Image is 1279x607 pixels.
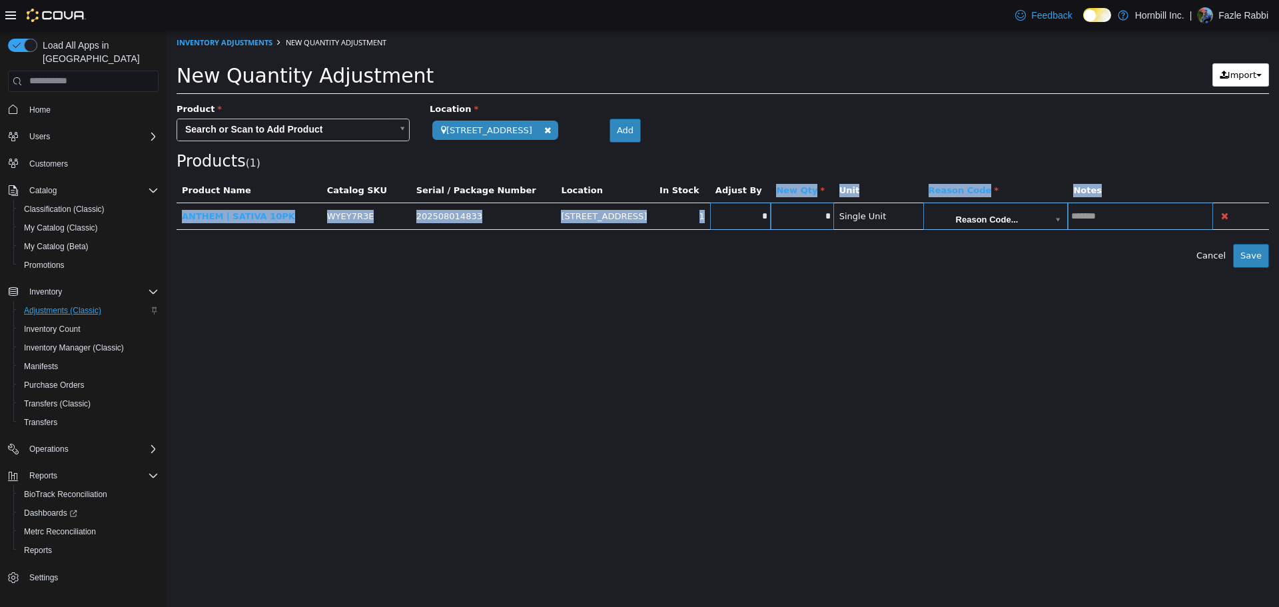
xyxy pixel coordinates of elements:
button: Classification (Classic) [13,200,164,219]
button: Transfers (Classic) [13,394,164,413]
td: 1 [488,172,544,199]
span: Metrc Reconciliation [24,526,96,537]
button: Inventory [24,284,67,300]
span: Inventory Manager (Classic) [24,342,124,353]
span: Reports [24,545,52,556]
button: Purchase Orders [13,376,164,394]
button: Reports [13,541,164,560]
button: Catalog [3,181,164,200]
span: Inventory Count [24,324,81,334]
a: BioTrack Reconciliation [19,486,113,502]
span: Reports [29,470,57,481]
td: 202508014833 [244,172,390,199]
span: Dashboards [19,505,159,521]
button: Location [394,153,438,167]
span: Catalog [24,183,159,199]
span: Inventory [24,284,159,300]
span: Operations [29,444,69,454]
button: Product Name [15,153,87,167]
span: New Quantity Adjustment [119,7,220,17]
span: Manifests [19,358,159,374]
span: 1 [83,127,90,139]
span: Manifests [24,361,58,372]
button: In Stock [493,153,535,167]
a: Feedback [1010,2,1077,29]
img: Cova [27,9,86,22]
a: Inventory Adjustments [10,7,106,17]
span: Inventory [29,287,62,297]
a: Home [24,102,56,118]
span: Reports [24,468,159,484]
a: Settings [24,570,63,586]
a: Dashboards [19,505,83,521]
a: Purchase Orders [19,377,90,393]
span: Reports [19,542,159,558]
a: Transfers (Classic) [19,396,96,412]
a: Dashboards [13,504,164,522]
span: Settings [24,569,159,586]
a: My Catalog (Beta) [19,239,94,255]
td: WYEY7R3E [155,172,244,199]
button: Adjustments (Classic) [13,301,164,320]
p: Fazle Rabbi [1218,7,1268,23]
button: Unit [673,153,695,167]
a: Promotions [19,257,70,273]
span: Customers [29,159,68,169]
button: Serial / Package Number [250,153,372,167]
span: My Catalog (Classic) [24,223,98,233]
span: Catalog [29,185,57,196]
button: Save [1066,213,1102,237]
button: Inventory Manager (Classic) [13,338,164,357]
span: Operations [24,441,159,457]
a: Inventory Manager (Classic) [19,340,129,356]
span: Search or Scan to Add Product [11,89,225,110]
span: Inventory Count [19,321,159,337]
span: New Qty [610,155,658,165]
button: My Catalog (Beta) [13,237,164,256]
span: Feedback [1031,9,1072,22]
button: Manifests [13,357,164,376]
a: Adjustments (Classic) [19,303,107,318]
span: [STREET_ADDRESS] [394,181,480,191]
span: Adjustments (Classic) [24,305,101,316]
span: Products [10,121,79,140]
a: My Catalog (Classic) [19,220,103,236]
input: Dark Mode [1083,8,1111,22]
button: Operations [3,440,164,458]
span: Purchase Orders [19,377,159,393]
span: Settings [29,572,58,583]
span: Transfers (Classic) [19,396,159,412]
button: Reports [24,468,63,484]
button: Inventory Count [13,320,164,338]
a: Transfers [19,414,63,430]
span: Users [24,129,159,145]
button: Delete Product [1052,178,1065,193]
a: Search or Scan to Add Product [10,88,243,111]
button: Promotions [13,256,164,275]
a: Inventory Count [19,321,86,337]
button: Reports [3,466,164,485]
span: BioTrack Reconciliation [24,489,107,500]
button: Catalog [24,183,62,199]
span: Inventory Manager (Classic) [19,340,159,356]
a: Metrc Reconciliation [19,524,101,540]
span: BioTrack Reconciliation [19,486,159,502]
button: Settings [3,568,164,587]
span: Transfers (Classic) [24,398,91,409]
button: Adjust By [549,153,598,167]
a: Customers [24,156,73,172]
span: [STREET_ADDRESS] [266,90,392,109]
a: ANTHEM | SATIVA 10PK [15,181,129,191]
button: Metrc Reconciliation [13,522,164,541]
span: Reason Code [762,155,832,165]
a: Reports [19,542,57,558]
a: Reason Code... [760,173,898,199]
button: Catalog SKU [161,153,223,167]
span: Metrc Reconciliation [19,524,159,540]
span: Transfers [24,417,57,428]
span: Adjustments (Classic) [19,303,159,318]
button: BioTrack Reconciliation [13,485,164,504]
span: Promotions [19,257,159,273]
span: Classification (Classic) [19,201,159,217]
span: Single Unit [673,181,720,191]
